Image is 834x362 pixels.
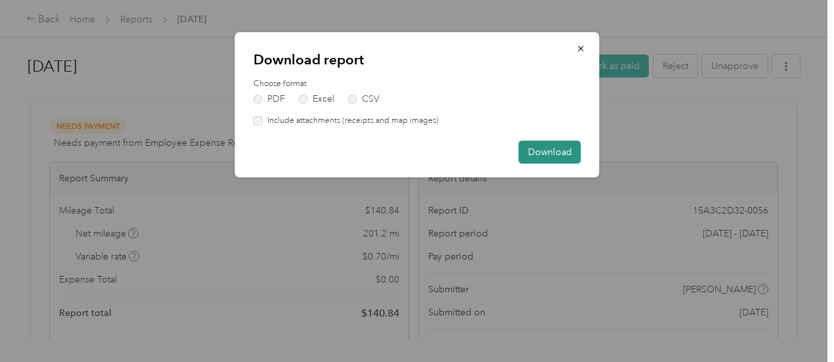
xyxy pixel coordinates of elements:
label: Choose format [253,78,581,90]
button: Download [519,141,581,164]
label: CSV [348,95,380,104]
label: Include attachments (receipts and map images) [263,115,439,127]
iframe: Everlance-gr Chat Button Frame [760,288,834,362]
label: Excel [299,95,334,104]
p: Download report [253,51,581,69]
label: PDF [253,95,285,104]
